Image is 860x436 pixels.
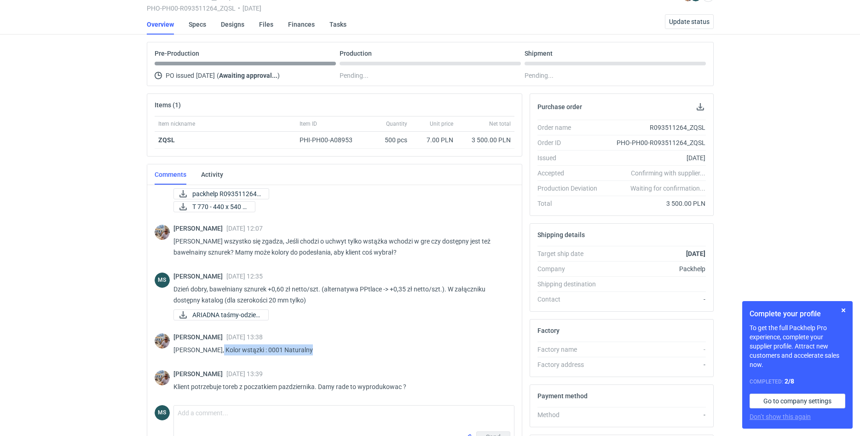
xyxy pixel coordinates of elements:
[605,264,706,273] div: Packhelp
[155,405,170,420] div: Michał Sokołowski
[785,378,794,385] strong: 2 / 8
[750,394,845,408] a: Go to company settings
[173,381,507,392] p: Klient potrzebuje toreb z poczatkiem pazdziernika. Damy rade to wyprodukowac ?
[155,225,170,240] img: Michał Palasek
[605,123,706,132] div: R093511264_ZQSL
[173,344,507,355] p: [PERSON_NAME], Kolor wstązki : 0001 Naturalny
[155,405,170,420] figcaption: MS
[147,5,640,12] div: PHO-PH00-R093511264_ZQSL [DATE]
[750,412,811,421] button: Don’t show this again
[277,72,280,79] span: )
[537,199,605,208] div: Total
[155,50,199,57] p: Pre-Production
[173,284,507,306] p: Dzień dobry, bawełniany sznurek +0,60 zł netto/szt. (alternatywa PPtlace -> +0,35 zł netto/szt.)....
[537,153,605,163] div: Issued
[489,120,511,128] span: Net total
[259,14,273,35] a: Files
[173,273,226,280] span: [PERSON_NAME]
[300,120,317,128] span: Item ID
[221,14,244,35] a: Designs
[537,360,605,369] div: Factory address
[605,295,706,304] div: -
[173,188,269,199] a: packhelp R093511264_...
[226,370,263,378] span: [DATE] 13:39
[537,392,588,400] h2: Payment method
[415,135,453,145] div: 7.00 PLN
[461,135,511,145] div: 3 500.00 PLN
[537,410,605,419] div: Method
[537,138,605,147] div: Order ID
[695,101,706,112] button: Download PO
[525,50,553,57] p: Shipment
[537,123,605,132] div: Order name
[340,70,369,81] span: Pending...
[155,273,170,288] div: Michał Sokołowski
[665,14,714,29] button: Update status
[300,135,361,145] div: PHI-PH00-A08953
[537,184,605,193] div: Production Deviation
[537,279,605,289] div: Shipping destination
[155,70,336,81] div: PO issued
[219,72,277,79] strong: Awaiting approval...
[537,295,605,304] div: Contact
[192,310,261,320] span: ARIADNA taśmy-odzież...
[630,184,705,193] em: Waiting for confirmation...
[386,120,407,128] span: Quantity
[173,201,255,212] a: T 770 - 440 x 540 x...
[430,120,453,128] span: Unit price
[226,225,263,232] span: [DATE] 12:07
[605,199,706,208] div: 3 500.00 PLN
[605,345,706,354] div: -
[226,273,263,280] span: [DATE] 12:35
[537,327,560,334] h2: Factory
[155,101,181,109] h2: Items (1)
[750,377,845,386] div: Completed:
[192,202,248,212] span: T 770 - 440 x 540 x...
[217,72,219,79] span: (
[838,305,849,316] button: Skip for now
[605,138,706,147] div: PHO-PH00-R093511264_ZQSL
[365,132,411,149] div: 500 pcs
[173,333,226,341] span: [PERSON_NAME]
[537,169,605,178] div: Accepted
[155,333,170,349] img: Michał Palasek
[537,345,605,354] div: Factory name
[155,370,170,385] img: Michał Palasek
[147,14,174,35] a: Overview
[155,164,186,185] a: Comments
[173,309,266,320] div: ARIADNA taśmy-odzieżowe_kolorystyka(5)-1.pdf
[192,189,261,199] span: packhelp R093511264_...
[155,273,170,288] figcaption: MS
[158,120,195,128] span: Item nickname
[537,103,582,110] h2: Purchase order
[605,410,706,419] div: -
[173,188,266,199] div: packhelp R093511264_ZQSL 5.9.25.pdf
[173,370,226,378] span: [PERSON_NAME]
[189,14,206,35] a: Specs
[537,231,585,238] h2: Shipping details
[525,70,706,81] div: Pending...
[605,153,706,163] div: [DATE]
[173,236,507,258] p: [PERSON_NAME] wszystko się zgadza, Jeśli chodzi o uchwyt tylko wstążka wchodzi w gre czy dostępny...
[750,323,845,369] p: To get the full Packhelp Pro experience, complete your supplier profile. Attract new customers an...
[173,309,269,320] a: ARIADNA taśmy-odzież...
[537,249,605,258] div: Target ship date
[631,169,705,177] em: Confirming with supplier...
[288,14,315,35] a: Finances
[173,201,255,212] div: T 770 - 440 x 540 x 140 - CASSYS projekt-1.pdf
[537,264,605,273] div: Company
[669,18,710,25] span: Update status
[173,225,226,232] span: [PERSON_NAME]
[238,5,240,12] span: •
[329,14,346,35] a: Tasks
[686,250,705,257] strong: [DATE]
[340,50,372,57] p: Production
[750,308,845,320] h1: Complete your profile
[158,136,175,144] a: ZQSL
[226,333,263,341] span: [DATE] 13:38
[201,164,223,185] a: Activity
